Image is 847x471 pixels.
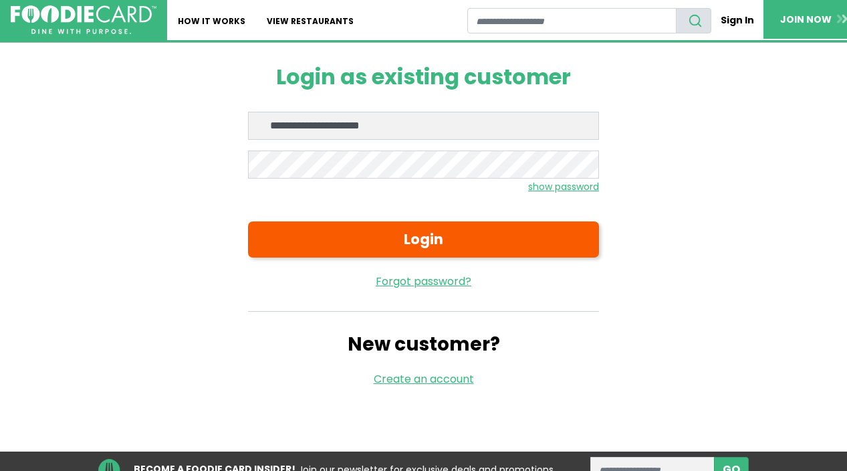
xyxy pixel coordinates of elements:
[248,333,599,356] h2: New customer?
[711,8,763,33] a: Sign In
[467,8,676,33] input: restaurant search
[528,180,599,193] small: show password
[676,8,711,33] button: search
[11,5,156,35] img: FoodieCard; Eat, Drink, Save, Donate
[374,371,474,387] a: Create an account
[248,274,599,290] a: Forgot password?
[248,221,599,258] button: Login
[248,64,599,90] h1: Login as existing customer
